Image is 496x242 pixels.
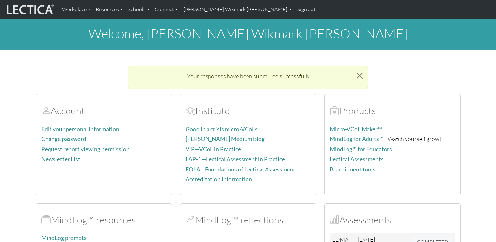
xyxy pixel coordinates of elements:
img: lecticalive [5,3,54,16]
a: Recruitment tools [330,166,376,173]
a: Newsletter List [41,156,80,163]
a: Workplace [59,3,93,16]
h2: Account [41,105,167,116]
button: Close [351,66,368,85]
h2: Assessments [330,214,455,226]
a: MindLog prompts [41,234,87,241]
h2: Institute [186,105,311,116]
h2: Products [330,105,455,116]
a: FOLA—Foundations of Lectical Assessment [186,166,295,173]
a: Micro-VCoL Maker™ [330,126,382,132]
span: Products [330,105,339,116]
a: [PERSON_NAME] Wikmark [PERSON_NAME] [181,3,295,16]
span: Account [186,105,195,116]
a: MindLog™ for Educators [330,146,392,152]
a: Lectical Assessments [330,156,384,163]
a: Connect [152,3,181,16]
a: Request report viewing permission [41,146,129,152]
a: ViP—VCoL in Practice [186,146,241,152]
span: Assessments [330,214,339,226]
a: Accreditation information [186,176,252,183]
span: Account [41,105,51,116]
a: LAP-1—Lectical Assessment in Practice [186,156,285,163]
span: MindLog™ resources [41,214,51,226]
h2: MindLog™ reflections [186,214,311,226]
h2: MindLog™ resources [41,214,167,226]
a: [PERSON_NAME] Medium Blog [186,135,265,142]
a: MindLog for Adults™ [330,135,383,142]
a: Change password [41,135,86,142]
a: Resources [93,3,126,16]
a: Schools [126,3,152,16]
a: Sign out [295,3,318,16]
span: MindLog [186,214,195,226]
a: Edit your personal information [41,126,119,132]
a: Good in a crisis micro-VCoLs [186,126,258,132]
p: Your responses have been submitted successfully. [139,71,359,81]
p: —Watch yourself grow! [330,134,455,144]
